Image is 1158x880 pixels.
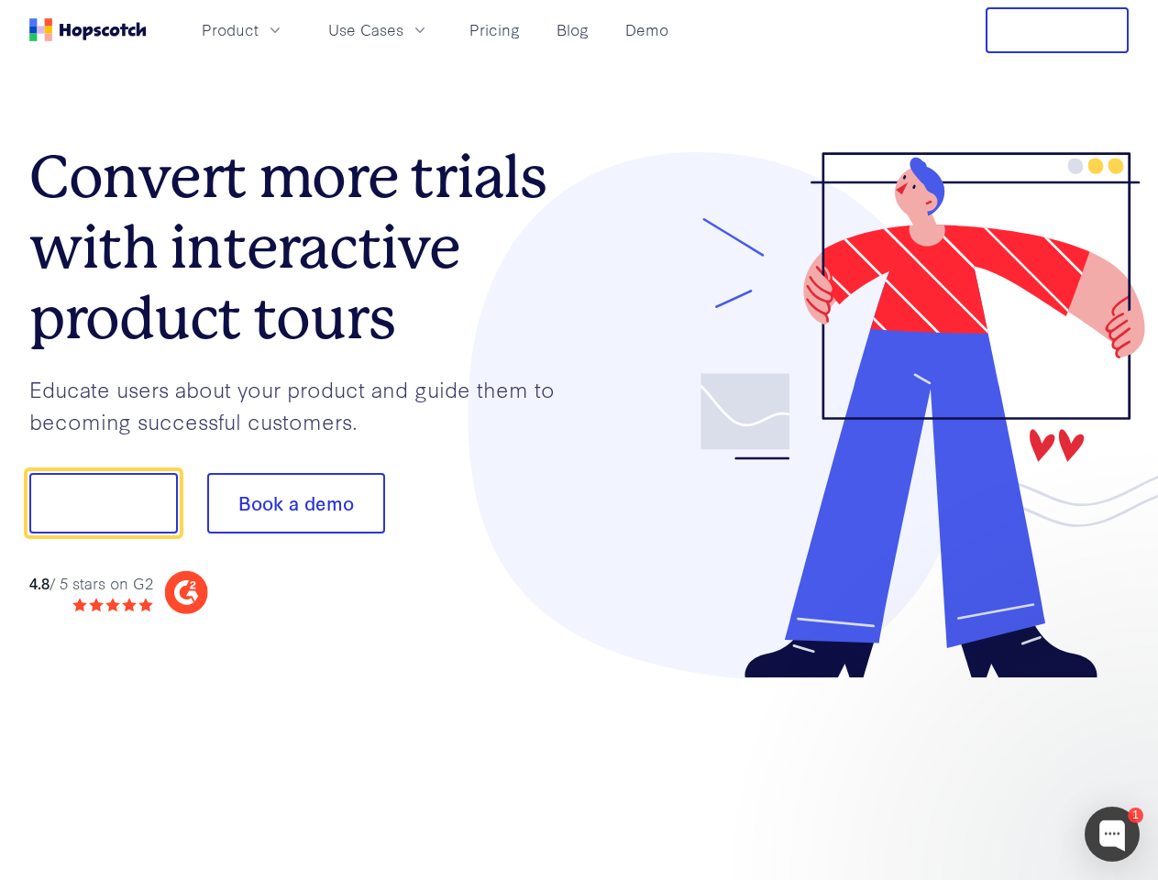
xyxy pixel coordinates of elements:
button: Use Cases [317,15,440,45]
p: Educate users about your product and guide them to becoming successful customers. [29,373,579,436]
a: Blog [549,15,596,45]
button: Show me! [29,473,178,533]
div: / 5 stars on G2 [29,572,153,595]
a: Demo [618,15,676,45]
button: Product [191,15,295,45]
a: Home [29,18,147,41]
a: Pricing [462,15,527,45]
span: Use Cases [328,18,403,41]
button: Free Trial [986,7,1129,53]
span: Product [202,18,259,41]
div: 1 [1128,808,1143,823]
strong: 4.8 [29,572,50,593]
button: Book a demo [207,473,385,533]
h1: Convert more trials with interactive product tours [29,142,579,353]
